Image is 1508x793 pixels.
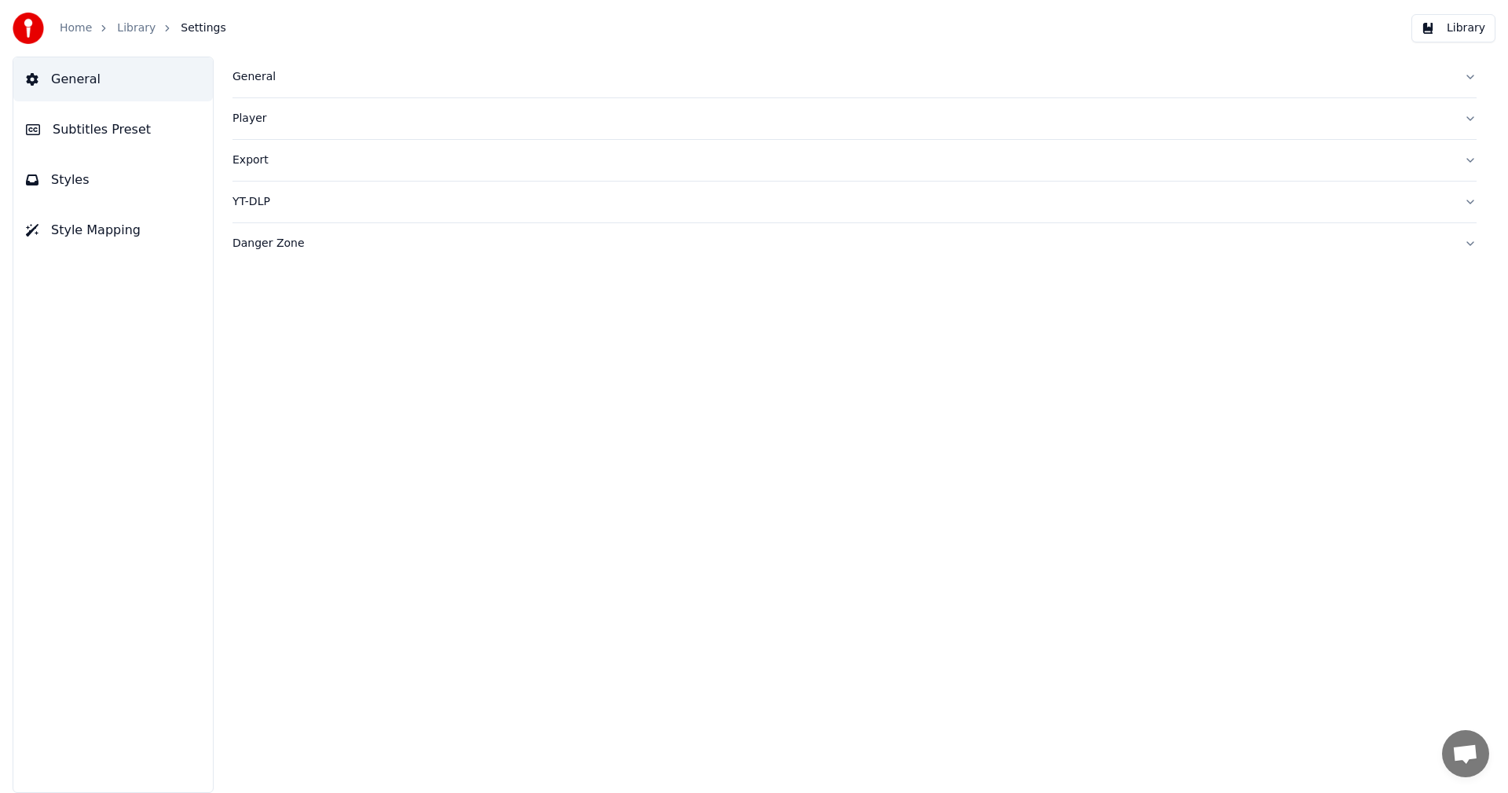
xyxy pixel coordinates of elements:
[13,208,213,252] button: Style Mapping
[13,57,213,101] button: General
[232,57,1477,97] button: General
[232,69,1451,85] div: General
[232,140,1477,181] button: Export
[13,108,213,152] button: Subtitles Preset
[232,98,1477,139] button: Player
[51,171,90,189] span: Styles
[53,120,151,139] span: Subtitles Preset
[117,20,156,36] a: Library
[1442,730,1489,777] div: Open chat
[60,20,226,36] nav: breadcrumb
[232,223,1477,264] button: Danger Zone
[232,111,1451,127] div: Player
[60,20,92,36] a: Home
[13,13,44,44] img: youka
[232,182,1477,222] button: YT-DLP
[51,221,141,240] span: Style Mapping
[181,20,225,36] span: Settings
[232,194,1451,210] div: YT-DLP
[13,158,213,202] button: Styles
[232,236,1451,251] div: Danger Zone
[232,152,1451,168] div: Export
[51,70,101,89] span: General
[1411,14,1495,42] button: Library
